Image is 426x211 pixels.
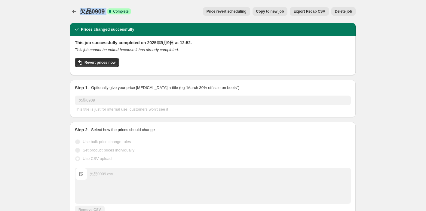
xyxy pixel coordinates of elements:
h2: Step 2. [75,127,89,133]
button: Price revert scheduling [203,7,250,16]
span: This title is just for internal use, customers won't see it [75,107,168,112]
span: Set product prices individually [83,148,134,152]
p: Select how the prices should change [91,127,155,133]
span: Delete job [335,9,352,14]
span: Copy to new job [256,9,284,14]
button: Export Recap CSV [290,7,329,16]
button: Revert prices now [75,58,119,67]
h2: Step 1. [75,85,89,91]
span: Revert prices now [84,60,115,65]
button: Copy to new job [253,7,288,16]
h2: This job successfully completed on 2025年9月9日 at 12:52. [75,40,351,46]
button: Price change jobs [70,7,78,16]
span: Complete [113,9,128,14]
span: Use CSV upload [83,156,112,161]
button: Delete job [331,7,356,16]
h2: Prices changed successfully [81,26,134,32]
span: Use bulk price change rules [83,139,131,144]
div: 欠品0909.csv [90,171,113,177]
span: 欠品0909 [80,8,105,15]
input: 30% off holiday sale [75,96,351,105]
p: Optionally give your price [MEDICAL_DATA] a title (eg "March 30% off sale on boots") [91,85,239,91]
i: This job cannot be edited because it has already completed. [75,47,179,52]
span: Export Recap CSV [293,9,325,14]
span: Price revert scheduling [207,9,247,14]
